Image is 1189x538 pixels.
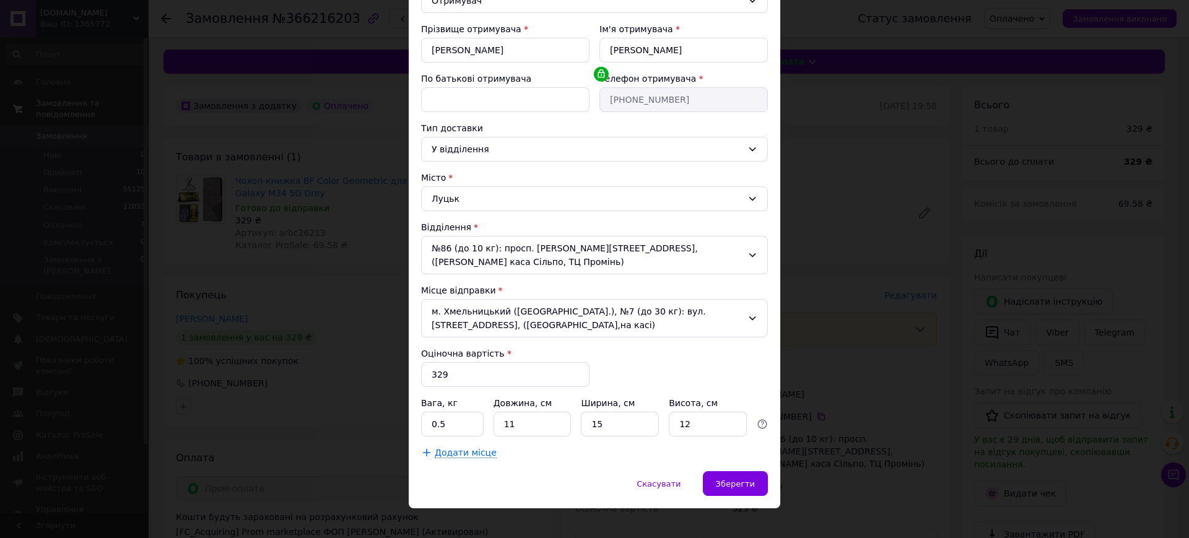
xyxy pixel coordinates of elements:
span: Додати місце [435,448,497,458]
label: Ім'я отримувача [599,24,673,34]
label: Висота, см [669,398,720,408]
div: Відділення [421,221,768,233]
label: По батькові отримувача [421,74,531,84]
label: Прізвище отримувача [421,24,521,34]
label: Телефон отримувача [599,74,696,84]
label: Довжина, см [494,398,555,408]
div: У відділення [432,142,743,156]
div: м. Хмельницький ([GEOGRAPHIC_DATA].), №7 (до 30 кг): вул. [STREET_ADDRESS], ([GEOGRAPHIC_DATA],на... [421,299,768,337]
label: Оціночна вартість [421,349,504,358]
div: Місце відправки [421,284,768,297]
div: №86 (до 10 кг): просп. [PERSON_NAME][STREET_ADDRESS], ([PERSON_NAME] каса Сільпо, ТЦ Промінь) [421,236,768,274]
div: Місто [421,171,768,184]
div: Тип доставки [421,122,768,134]
span: Скасувати [637,479,681,488]
input: Наприклад, 055 123 45 67 [599,87,768,112]
label: Ширина, см [581,398,637,408]
span: Зберегти [716,479,755,488]
div: Луцьк [421,186,768,211]
label: Вага, кг [421,398,460,408]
